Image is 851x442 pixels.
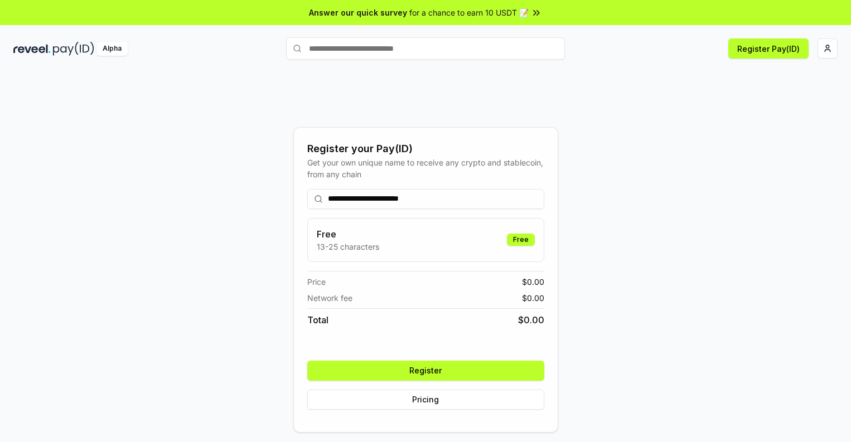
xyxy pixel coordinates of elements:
[307,361,544,381] button: Register
[518,313,544,327] span: $ 0.00
[507,234,535,246] div: Free
[307,390,544,410] button: Pricing
[96,42,128,56] div: Alpha
[53,42,94,56] img: pay_id
[307,276,326,288] span: Price
[307,313,328,327] span: Total
[522,276,544,288] span: $ 0.00
[307,292,352,304] span: Network fee
[522,292,544,304] span: $ 0.00
[307,157,544,180] div: Get your own unique name to receive any crypto and stablecoin, from any chain
[317,241,379,252] p: 13-25 characters
[317,227,379,241] h3: Free
[13,42,51,56] img: reveel_dark
[307,141,544,157] div: Register your Pay(ID)
[409,7,529,18] span: for a chance to earn 10 USDT 📝
[728,38,809,59] button: Register Pay(ID)
[309,7,407,18] span: Answer our quick survey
